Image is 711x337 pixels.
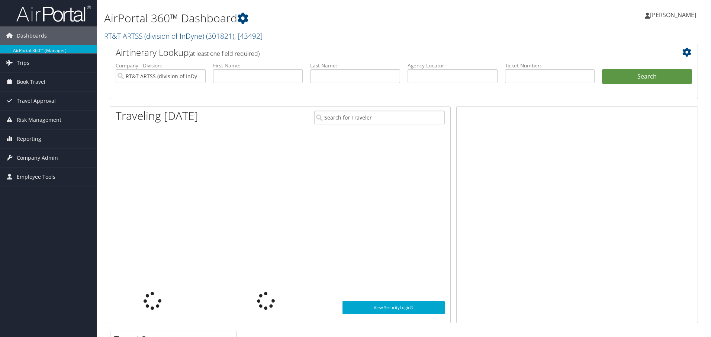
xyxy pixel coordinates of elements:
[342,301,445,314] a: View SecurityLogic®
[17,149,58,167] span: Company Admin
[104,10,504,26] h1: AirPortal 360™ Dashboard
[17,92,56,110] span: Travel Approval
[602,69,692,84] button: Search
[17,26,47,45] span: Dashboards
[17,168,55,186] span: Employee Tools
[234,31,263,41] span: , [ 43492 ]
[310,62,400,69] label: Last Name:
[116,108,198,124] h1: Traveling [DATE]
[17,54,29,72] span: Trips
[213,62,303,69] label: First Name:
[650,11,696,19] span: [PERSON_NAME]
[408,62,498,69] label: Agency Locator:
[17,73,45,91] span: Book Travel
[16,5,91,22] img: airportal-logo.png
[17,111,61,129] span: Risk Management
[505,62,595,69] label: Ticket Number:
[314,111,445,124] input: Search for Traveler
[645,4,704,26] a: [PERSON_NAME]
[206,31,234,41] span: ( 301821 )
[116,62,206,69] label: Company - Division:
[189,50,260,58] span: (at least one field required)
[116,46,643,59] h2: Airtinerary Lookup
[17,130,41,148] span: Reporting
[104,31,263,41] a: RT&T ARTSS (division of InDyne)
